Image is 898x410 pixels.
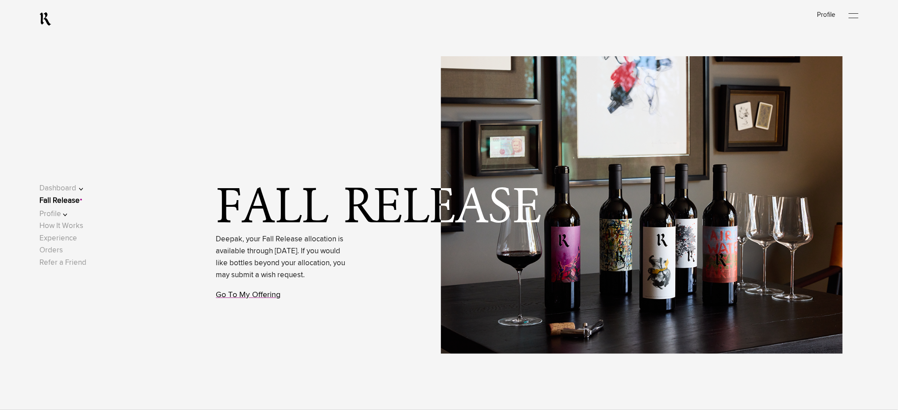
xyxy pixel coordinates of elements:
[216,186,544,232] span: Fall Release
[39,247,63,254] a: Orders
[39,235,77,242] a: Experience
[39,197,80,205] a: Fall Release
[216,233,349,282] p: Deepak, your Fall Release allocation is available through [DATE]. If you would like bottles beyon...
[39,182,96,194] button: Dashboard
[39,222,83,230] a: How It Works
[39,259,86,267] a: Refer a Friend
[216,291,281,299] a: Go To My Offering
[817,12,836,18] a: Profile
[39,12,51,26] a: RealmCellars
[39,208,96,220] button: Profile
